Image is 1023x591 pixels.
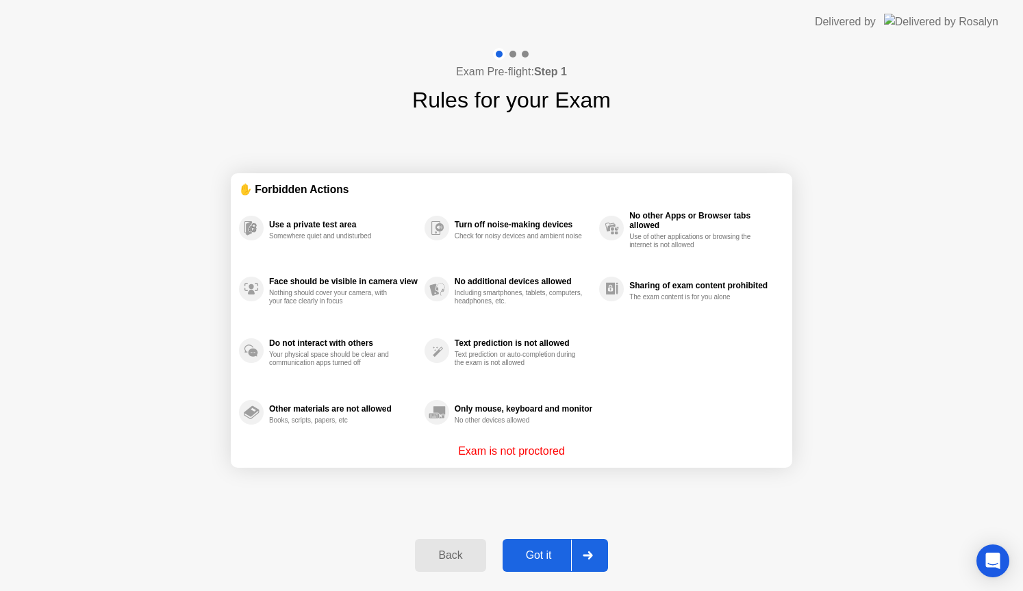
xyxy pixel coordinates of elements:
div: No other Apps or Browser tabs allowed [629,211,777,230]
div: Back [419,549,481,562]
div: Books, scripts, papers, etc [269,416,399,425]
button: Back [415,539,485,572]
div: Only mouse, keyboard and monitor [455,404,592,414]
h1: Rules for your Exam [412,84,611,116]
div: The exam content is for you alone [629,293,759,301]
div: Delivered by [815,14,876,30]
b: Step 1 [534,66,567,77]
div: Your physical space should be clear and communication apps turned off [269,351,399,367]
div: Other materials are not allowed [269,404,418,414]
div: Face should be visible in camera view [269,277,418,286]
h4: Exam Pre-flight: [456,64,567,80]
div: No other devices allowed [455,416,584,425]
div: Use of other applications or browsing the internet is not allowed [629,233,759,249]
div: No additional devices allowed [455,277,592,286]
div: Including smartphones, tablets, computers, headphones, etc. [455,289,584,305]
button: Got it [503,539,608,572]
div: Turn off noise-making devices [455,220,592,229]
div: Nothing should cover your camera, with your face clearly in focus [269,289,399,305]
div: Do not interact with others [269,338,418,348]
img: Delivered by Rosalyn [884,14,998,29]
div: Sharing of exam content prohibited [629,281,777,290]
div: Somewhere quiet and undisturbed [269,232,399,240]
div: Open Intercom Messenger [976,544,1009,577]
p: Exam is not proctored [458,443,565,460]
div: Use a private test area [269,220,418,229]
div: Text prediction is not allowed [455,338,592,348]
div: ✋ Forbidden Actions [239,181,784,197]
div: Got it [507,549,571,562]
div: Check for noisy devices and ambient noise [455,232,584,240]
div: Text prediction or auto-completion during the exam is not allowed [455,351,584,367]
